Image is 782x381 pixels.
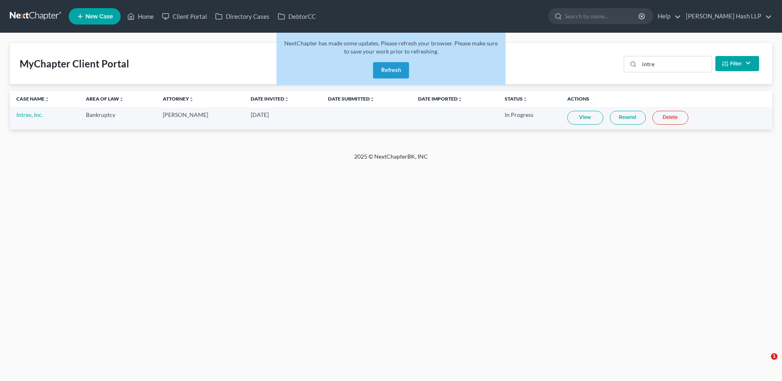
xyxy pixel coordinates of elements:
span: New Case [85,13,113,20]
a: Date Submittedunfold_more [328,96,375,102]
i: unfold_more [119,97,124,102]
a: Statusunfold_more [505,96,528,102]
i: unfold_more [45,97,49,102]
a: Client Portal [158,9,211,24]
span: [DATE] [251,111,269,118]
a: Date Invitedunfold_more [251,96,289,102]
button: Refresh [373,62,409,78]
i: unfold_more [458,97,463,102]
i: unfold_more [189,97,194,102]
a: [PERSON_NAME] Hash LLP [682,9,772,24]
a: Help [654,9,681,24]
a: Case Nameunfold_more [16,96,49,102]
div: 2025 © NextChapterBK, INC [158,152,624,167]
span: NextChapter has made some updates. Please refresh your browser. Please make sure to save your wor... [284,40,498,55]
a: Delete [652,111,688,125]
td: [PERSON_NAME] [156,107,244,130]
button: Filter [715,56,759,71]
a: Resend [610,111,646,125]
input: Search... [639,56,712,72]
a: Date Importedunfold_more [418,96,463,102]
td: In Progress [498,107,561,130]
div: MyChapter Client Portal [20,57,129,70]
a: Intrex, Inc. [16,111,43,118]
input: Search by name... [565,9,640,24]
td: Bankruptcy [79,107,156,130]
a: Area of Lawunfold_more [86,96,124,102]
a: Directory Cases [211,9,274,24]
i: unfold_more [284,97,289,102]
th: Actions [561,91,772,107]
i: unfold_more [370,97,375,102]
a: Attorneyunfold_more [163,96,194,102]
span: 1 [771,353,778,360]
iframe: Intercom live chat [754,353,774,373]
a: DebtorCC [274,9,320,24]
i: unfold_more [523,97,528,102]
a: View [567,111,603,125]
a: Home [123,9,158,24]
